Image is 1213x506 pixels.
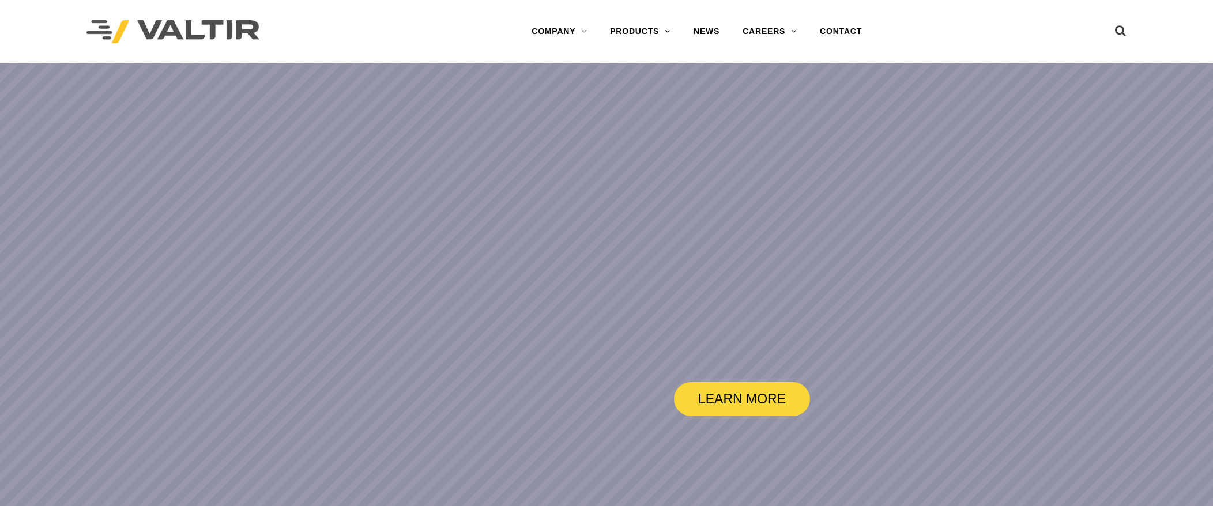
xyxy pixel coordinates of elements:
img: Valtir [86,20,259,44]
a: COMPANY [520,20,598,43]
a: CAREERS [731,20,808,43]
a: LEARN MORE [674,382,809,416]
a: CONTACT [808,20,873,43]
a: PRODUCTS [598,20,682,43]
a: NEWS [682,20,731,43]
